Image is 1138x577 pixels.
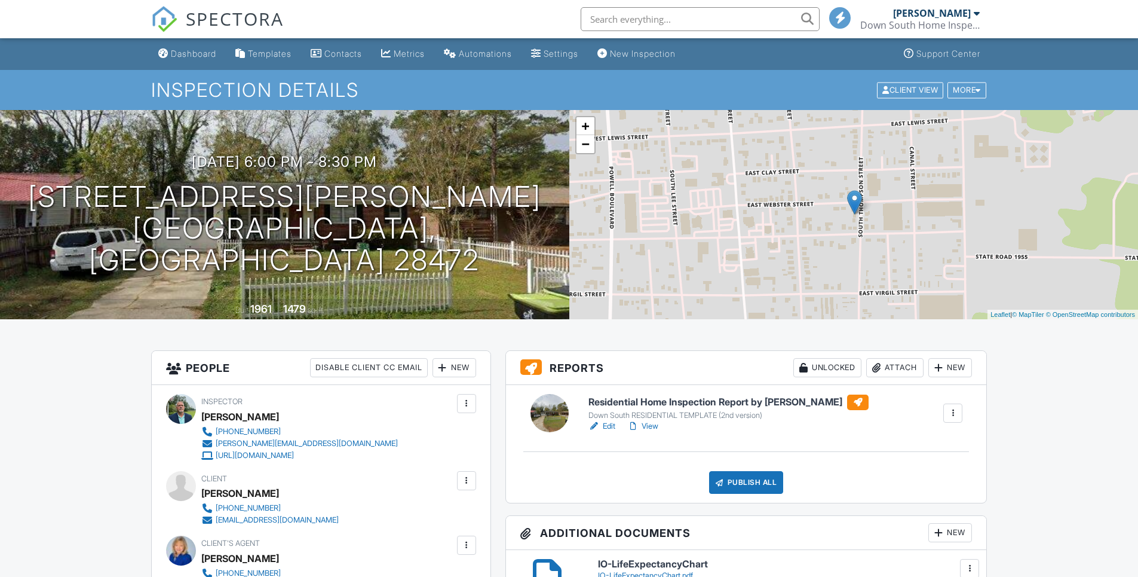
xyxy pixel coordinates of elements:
div: [PERSON_NAME] [893,7,971,19]
div: Contacts [324,48,362,59]
div: New [432,358,476,377]
h3: People [152,351,490,385]
input: Search everything... [581,7,820,31]
a: [PHONE_NUMBER] [201,502,339,514]
span: SPECTORA [186,6,284,31]
div: [EMAIL_ADDRESS][DOMAIN_NAME] [216,515,339,525]
div: Support Center [916,48,980,59]
a: Zoom in [576,117,594,135]
a: Metrics [376,43,430,65]
div: Down South RESIDENTIAL TEMPLATE (2nd version) [588,411,869,420]
a: [PHONE_NUMBER] [201,426,398,438]
div: [URL][DOMAIN_NAME] [216,451,294,460]
a: Zoom out [576,135,594,153]
h1: [STREET_ADDRESS][PERSON_NAME] [GEOGRAPHIC_DATA], [GEOGRAPHIC_DATA] 28472 [19,181,550,276]
div: New Inspection [610,48,676,59]
span: Client [201,474,227,483]
div: New [928,523,972,542]
a: SPECTORA [151,16,284,41]
a: Residential Home Inspection Report by [PERSON_NAME] Down South RESIDENTIAL TEMPLATE (2nd version) [588,395,869,421]
div: Settings [544,48,578,59]
div: More [947,82,986,98]
a: Dashboard [154,43,221,65]
div: 1479 [283,303,306,315]
h1: Inspection Details [151,80,987,100]
div: | [987,310,1138,320]
img: The Best Home Inspection Software - Spectora [151,6,177,32]
div: [PHONE_NUMBER] [216,427,281,436]
a: Leaflet [990,311,1010,318]
div: [PHONE_NUMBER] [216,503,281,513]
div: [PERSON_NAME] [201,484,279,502]
a: View [627,420,658,432]
a: Client View [876,85,946,94]
h6: Residential Home Inspection Report by [PERSON_NAME] [588,395,869,410]
div: Unlocked [793,358,861,377]
div: Automations [459,48,512,59]
a: [EMAIL_ADDRESS][DOMAIN_NAME] [201,514,339,526]
a: © MapTiler [1012,311,1044,318]
h3: Additional Documents [506,516,987,550]
a: Edit [588,420,615,432]
h3: Reports [506,351,987,385]
div: Dashboard [171,48,216,59]
div: Attach [866,358,924,377]
div: [PERSON_NAME][EMAIL_ADDRESS][DOMAIN_NAME] [216,439,398,448]
span: Built [235,306,249,315]
div: Disable Client CC Email [310,358,428,377]
div: Metrics [394,48,425,59]
h6: IO-LifeExpectancyChart [598,559,973,570]
a: Support Center [899,43,985,65]
span: Client's Agent [201,539,260,548]
div: Publish All [709,471,784,494]
div: [PERSON_NAME] [201,408,279,426]
a: © OpenStreetMap contributors [1046,311,1135,318]
a: Templates [231,43,296,65]
div: New [928,358,972,377]
div: Down South Home Inspections LLC [860,19,980,31]
a: [URL][DOMAIN_NAME] [201,450,398,462]
a: New Inspection [593,43,680,65]
div: Client View [877,82,943,98]
span: sq. ft. [308,306,324,315]
a: Contacts [306,43,367,65]
a: [PERSON_NAME] [201,549,279,567]
a: Settings [526,43,583,65]
h3: [DATE] 6:00 pm - 8:30 pm [192,154,377,170]
a: [PERSON_NAME][EMAIL_ADDRESS][DOMAIN_NAME] [201,438,398,450]
span: Inspector [201,397,243,406]
div: 1961 [250,303,272,315]
div: Templates [248,48,292,59]
a: Automations (Basic) [439,43,517,65]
